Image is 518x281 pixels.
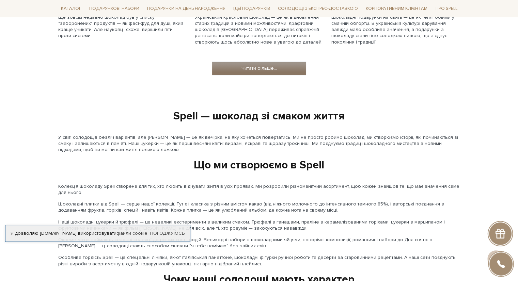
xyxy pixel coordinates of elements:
div: Ще зовсім недавно шоколад був у списку "заборонених" продуктів — як фаст-фуд для душі, який краще... [58,14,187,39]
div: Шоколадні подарунки на свята — це як теплі обійми у смачній обгортці. В українській культурі дару... [331,14,460,45]
p: Окреме місце займають сезонні колекції до різних свят і подій. Великодні набори з шоколадними яйц... [58,237,460,249]
p: Шоколадні плитки від Spell — серце нашої колекції. Тут є і класика з різним вмістом какао (від ні... [58,201,460,213]
span: Ідеї подарунків [231,3,273,14]
div: Я дозволяю [DOMAIN_NAME] використовувати [5,230,190,236]
a: Погоджуюсь [150,230,185,236]
a: Корпоративним клієнтам [363,3,430,14]
p: Наші шоколадні цукерки й трюфелі — це невеликі експерименти з великим смаком. Трюфелі з ганашами,... [58,219,460,231]
span: Подарунки на День народження [144,3,228,14]
div: Що ми створюємо в Spell [54,158,464,172]
p: Особлива гордість Spell — це спеціальні лінійки, як-от італійський панеттоне, шоколадні фігурки р... [58,254,460,267]
span: Каталог [58,3,84,14]
a: Читати більше... [212,62,306,75]
div: Spell — шоколад зі смаком життя [54,109,464,123]
div: Український крафтовий шоколад — це як відновлення старих традицій з новими можливостями. Крафтови... [195,14,323,45]
span: Про Spell [433,3,460,14]
a: Солодощі з експрес-доставкою [275,3,361,14]
p: Колекція шоколаду Spell створена для тих, хто любить відчувати життя в усіх проявах. Ми розробили... [58,183,460,196]
span: Подарункові набори [87,3,142,14]
p: У світі солодощів безліч варіантів, але [PERSON_NAME] — це як вечірка, на яку хочеться повертатис... [58,134,460,153]
a: файли cookie [116,230,147,236]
